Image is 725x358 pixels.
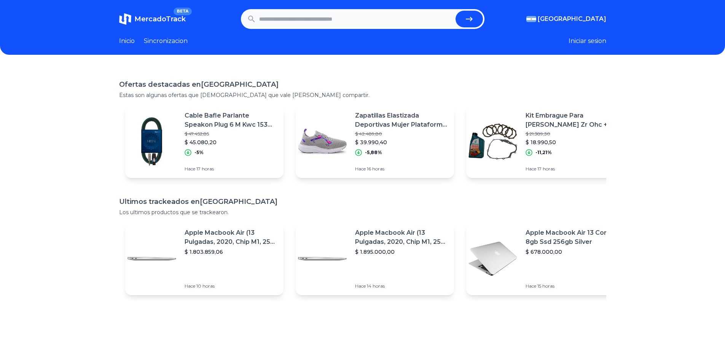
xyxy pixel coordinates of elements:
p: $ 1.895.000,00 [355,248,448,256]
img: Featured image [296,115,349,168]
img: Featured image [466,115,519,168]
a: Featured imageKit Embrague Para [PERSON_NAME] Zr Ohc + Aceite - Bmd Motos$ 21.389,30$ 18.990,50-1... [466,105,625,178]
p: $ 1.803.859,06 [185,248,277,256]
img: Argentina [526,16,536,22]
p: Los ultimos productos que se trackearon. [119,208,606,216]
p: Apple Macbook Air (13 Pulgadas, 2020, Chip M1, 256 Gb De Ssd, 8 Gb De Ram) - Plata [185,228,277,247]
a: Featured imageCable Bafle Parlante Speakon Plug 6 M Kwc 153 Neon Termoc$ 47.452,85$ 45.080,20-5%H... [125,105,284,178]
span: BETA [174,8,191,15]
p: -5,88% [365,150,382,156]
p: Hace 14 horas [355,283,448,289]
a: Featured imageApple Macbook Air 13 Core I5 8gb Ssd 256gb Silver$ 678.000,00Hace 15 horas [466,222,625,295]
img: Featured image [125,232,178,285]
p: Hace 10 horas [185,283,277,289]
p: $ 42.489,80 [355,131,448,137]
img: MercadoTrack [119,13,131,25]
p: -5% [194,150,204,156]
a: Featured imageZapatillas Elastizada Deportivas Mujer Plataforma Athix 5681$ 42.489,80$ 39.990,40-... [296,105,454,178]
p: $ 18.990,50 [526,138,618,146]
p: Apple Macbook Air (13 Pulgadas, 2020, Chip M1, 256 Gb De Ssd, 8 Gb De Ram) - Plata [355,228,448,247]
a: MercadoTrackBETA [119,13,186,25]
a: Inicio [119,37,135,46]
span: MercadoTrack [134,15,186,23]
h1: Ofertas destacadas en [GEOGRAPHIC_DATA] [119,79,606,90]
a: Featured imageApple Macbook Air (13 Pulgadas, 2020, Chip M1, 256 Gb De Ssd, 8 Gb De Ram) - Plata$... [296,222,454,295]
p: Zapatillas Elastizada Deportivas Mujer Plataforma Athix 5681 [355,111,448,129]
p: Cable Bafle Parlante Speakon Plug 6 M Kwc 153 Neon Termoc [185,111,277,129]
p: Estas son algunas ofertas que [DEMOGRAPHIC_DATA] que vale [PERSON_NAME] compartir. [119,91,606,99]
p: $ 678.000,00 [526,248,618,256]
p: $ 47.452,85 [185,131,277,137]
p: Kit Embrague Para [PERSON_NAME] Zr Ohc + Aceite - Bmd Motos [526,111,618,129]
p: $ 45.080,20 [185,138,277,146]
img: Featured image [466,232,519,285]
button: Iniciar sesion [569,37,606,46]
p: Apple Macbook Air 13 Core I5 8gb Ssd 256gb Silver [526,228,618,247]
p: $ 21.389,30 [526,131,618,137]
a: Sincronizacion [144,37,188,46]
a: Featured imageApple Macbook Air (13 Pulgadas, 2020, Chip M1, 256 Gb De Ssd, 8 Gb De Ram) - Plata$... [125,222,284,295]
p: $ 39.990,40 [355,138,448,146]
p: Hace 16 horas [355,166,448,172]
p: -11,21% [535,150,552,156]
img: Featured image [296,232,349,285]
p: Hace 15 horas [526,283,618,289]
span: [GEOGRAPHIC_DATA] [538,14,606,24]
button: [GEOGRAPHIC_DATA] [526,14,606,24]
p: Hace 17 horas [526,166,618,172]
p: Hace 17 horas [185,166,277,172]
img: Featured image [125,115,178,168]
h1: Ultimos trackeados en [GEOGRAPHIC_DATA] [119,196,606,207]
